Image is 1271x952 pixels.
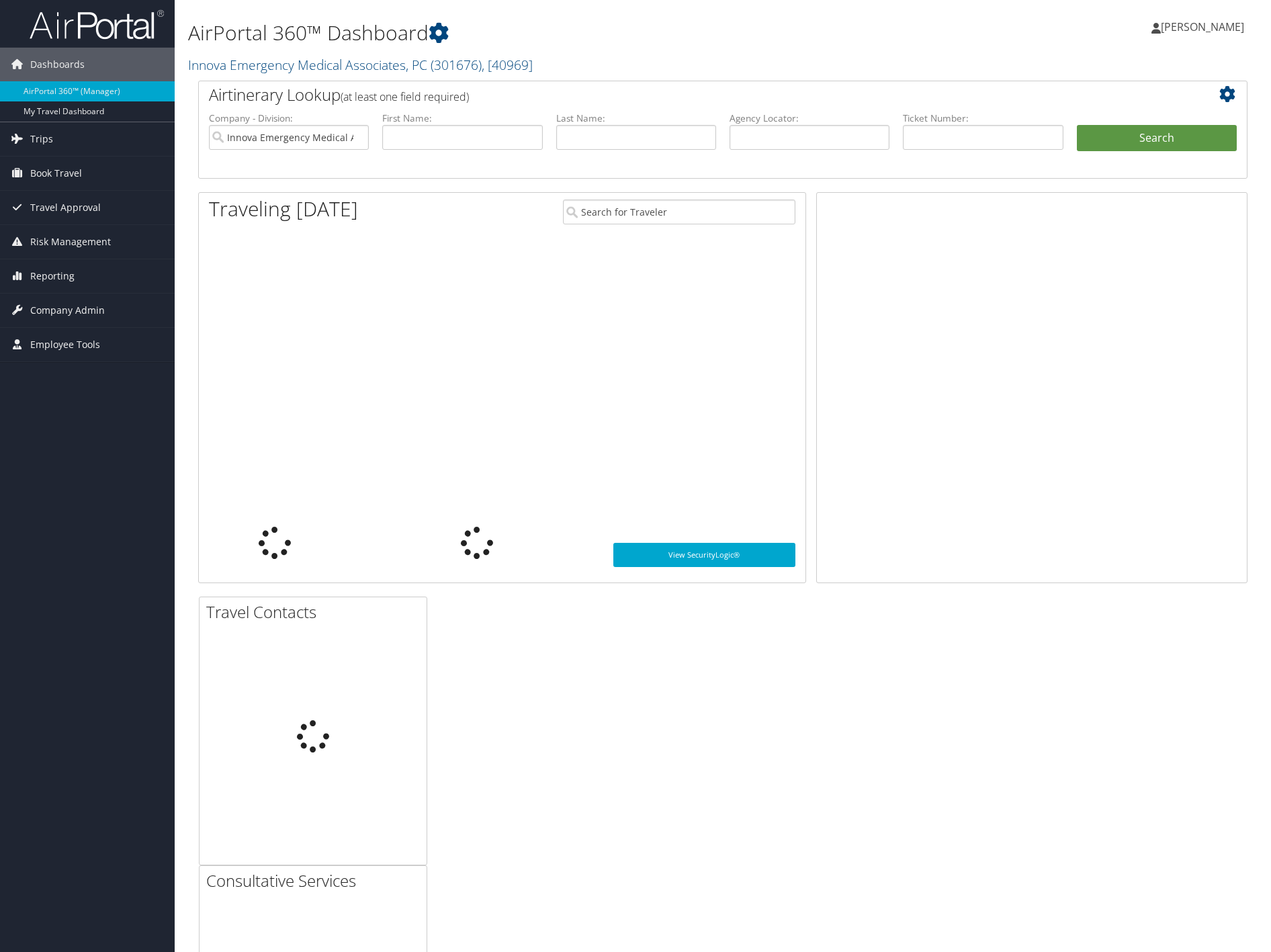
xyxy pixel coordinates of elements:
[30,48,85,81] span: Dashboards
[30,328,100,361] span: Employee Tools
[1161,19,1244,34] span: [PERSON_NAME]
[30,157,82,190] span: Book Travel
[563,200,795,224] input: Search for Traveler
[209,195,358,223] h1: Traveling [DATE]
[1077,125,1237,152] button: Search
[382,112,542,125] label: First Name:
[30,9,164,40] img: airportal-logo.png
[30,294,105,327] span: Company Admin
[482,56,533,74] span: , [ 40969 ]
[206,601,427,623] h2: Travel Contacts
[730,112,889,125] label: Agency Locator:
[30,191,101,224] span: Travel Approval
[30,259,75,293] span: Reporting
[556,112,716,125] label: Last Name:
[209,112,369,125] label: Company - Division:
[209,83,1149,106] h2: Airtinerary Lookup
[188,56,533,74] a: Innova Emergency Medical Associates, PC
[1151,7,1258,47] a: [PERSON_NAME]
[613,543,795,567] a: View SecurityLogic®
[341,89,469,104] span: (at least one field required)
[188,19,901,47] h1: AirPortal 360™ Dashboard
[30,122,53,156] span: Trips
[903,112,1063,125] label: Ticket Number:
[431,56,482,74] span: ( 301676 )
[30,225,111,259] span: Risk Management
